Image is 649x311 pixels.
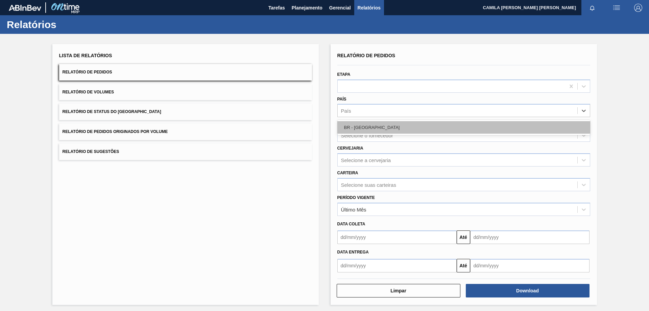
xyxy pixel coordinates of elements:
h1: Relatórios [7,21,127,28]
span: Lista de Relatórios [59,53,112,58]
span: Data entrega [337,250,369,254]
span: Relatório de Pedidos [337,53,395,58]
button: Relatório de Pedidos [59,64,312,81]
input: dd/mm/yyyy [470,230,590,244]
img: Logout [634,4,642,12]
input: dd/mm/yyyy [470,259,590,272]
button: Download [466,284,590,297]
span: Data coleta [337,222,365,226]
span: Relatório de Status do [GEOGRAPHIC_DATA] [63,109,161,114]
span: Relatórios [358,4,381,12]
span: Relatório de Volumes [63,90,114,94]
button: Relatório de Status do [GEOGRAPHIC_DATA] [59,104,312,120]
label: Período Vigente [337,195,375,200]
span: Tarefas [268,4,285,12]
button: Até [457,230,470,244]
div: Último Mês [341,206,366,212]
button: Notificações [581,3,603,13]
img: TNhmsLtSVTkK8tSr43FrP2fwEKptu5GPRR3wAAAABJRU5ErkJggg== [9,5,41,11]
div: Selecione o fornecedor [341,133,393,138]
span: Planejamento [292,4,322,12]
input: dd/mm/yyyy [337,230,457,244]
label: Carteira [337,171,358,175]
span: Relatório de Pedidos [63,70,112,74]
span: Relatório de Pedidos Originados por Volume [63,129,168,134]
button: Limpar [337,284,460,297]
label: Cervejaria [337,146,363,151]
span: Relatório de Sugestões [63,149,119,154]
button: Relatório de Pedidos Originados por Volume [59,124,312,140]
button: Até [457,259,470,272]
div: Selecione a cervejaria [341,157,391,163]
div: País [341,108,351,114]
label: País [337,97,346,102]
input: dd/mm/yyyy [337,259,457,272]
label: Etapa [337,72,351,77]
button: Relatório de Sugestões [59,143,312,160]
div: Selecione suas carteiras [341,182,396,187]
div: BR - [GEOGRAPHIC_DATA] [337,121,590,134]
span: Gerencial [329,4,351,12]
img: userActions [612,4,621,12]
button: Relatório de Volumes [59,84,312,101]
